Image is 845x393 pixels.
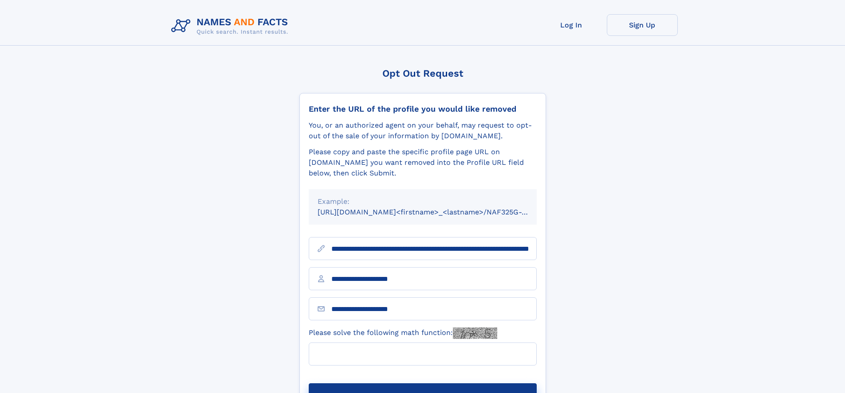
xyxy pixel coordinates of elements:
div: Opt Out Request [299,68,546,79]
div: You, or an authorized agent on your behalf, may request to opt-out of the sale of your informatio... [309,120,537,141]
div: Example: [318,196,528,207]
img: Logo Names and Facts [168,14,295,38]
label: Please solve the following math function: [309,327,497,339]
a: Sign Up [607,14,678,36]
div: Enter the URL of the profile you would like removed [309,104,537,114]
a: Log In [536,14,607,36]
small: [URL][DOMAIN_NAME]<firstname>_<lastname>/NAF325G-xxxxxxxx [318,208,554,216]
div: Please copy and paste the specific profile page URL on [DOMAIN_NAME] you want removed into the Pr... [309,147,537,179]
